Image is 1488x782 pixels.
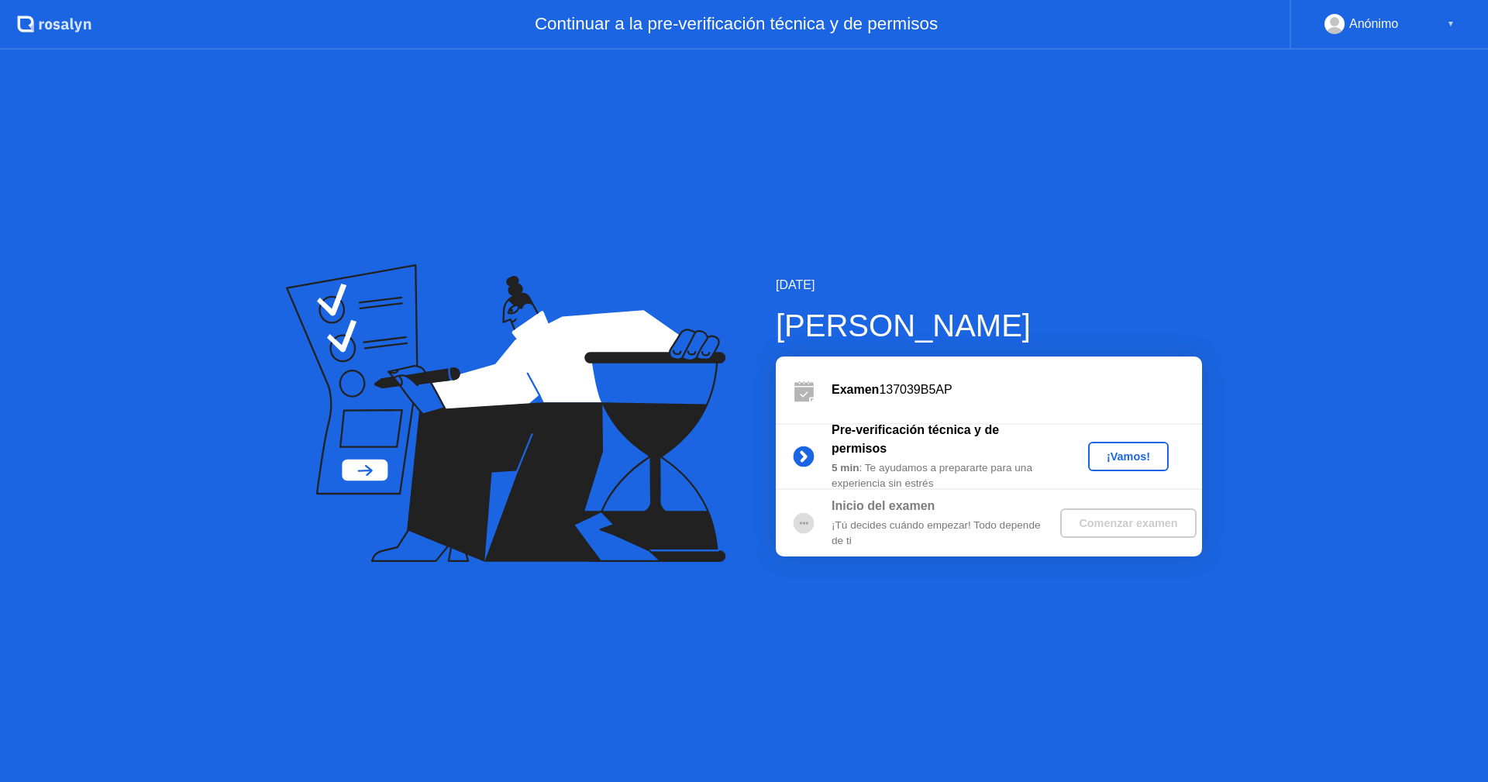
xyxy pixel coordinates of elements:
b: Inicio del examen [832,499,935,512]
div: : Te ayudamos a prepararte para una experiencia sin estrés [832,460,1055,492]
b: 5 min [832,462,859,474]
div: ¡Vamos! [1094,450,1162,463]
div: ¡Tú decides cuándo empezar! Todo depende de ti [832,518,1055,549]
b: Examen [832,383,879,396]
b: Pre-verificación técnica y de permisos [832,423,999,455]
div: [DATE] [776,276,1202,295]
div: ▼ [1447,14,1455,34]
div: [PERSON_NAME] [776,302,1202,349]
button: Comenzar examen [1060,508,1196,538]
div: 137039B5AP [832,381,1202,399]
div: Comenzar examen [1066,517,1190,529]
div: Anónimo [1349,14,1398,34]
button: ¡Vamos! [1088,442,1169,471]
